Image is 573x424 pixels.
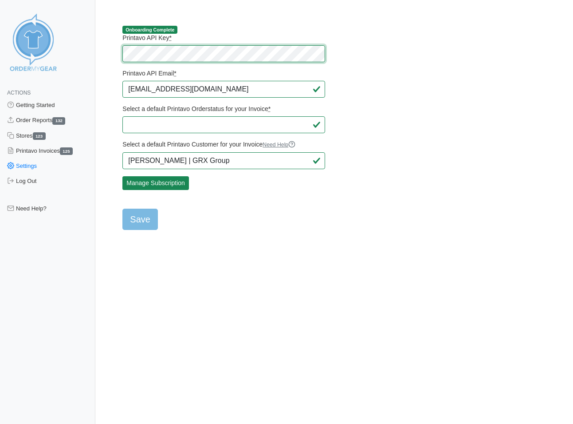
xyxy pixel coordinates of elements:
label: Select a default Printavo Customer for your Invoice [122,140,325,149]
input: Save [122,209,158,230]
span: 123 [33,132,46,140]
span: 125 [60,147,73,155]
a: Manage Subscription [122,176,189,190]
span: Actions [7,90,31,96]
abbr: required [174,70,176,77]
abbr: required [268,105,271,112]
label: Printavo API Email [122,69,325,77]
abbr: required [169,34,171,41]
a: Need Help [263,142,295,148]
span: Onboarding Complete [122,26,177,34]
label: Printavo API Key [122,34,325,42]
label: Select a default Printavo Orderstatus for your Invoice [122,105,325,113]
span: 132 [52,117,65,125]
input: Type at least 4 characters [122,152,325,169]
